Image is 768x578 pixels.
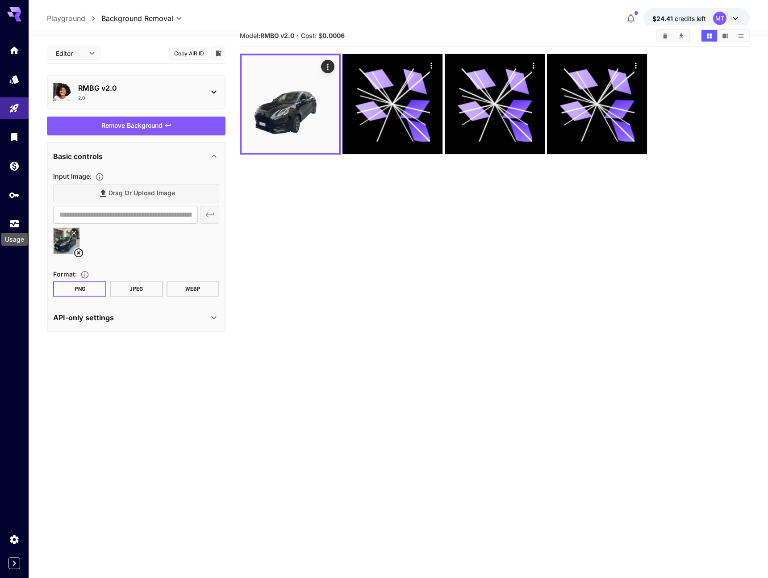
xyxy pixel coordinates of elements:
[92,172,108,181] button: Specifies the input image to be processed.
[733,30,749,42] button: Show media in list view
[47,117,225,135] button: Remove Background
[214,48,222,59] button: Add to library
[9,189,20,201] div: API Keys
[1,233,28,246] div: Usage
[78,95,85,101] p: 2.0
[110,281,163,297] button: JPEG
[53,281,106,297] button: PNG
[673,30,689,42] button: Download All
[260,32,294,39] b: RMBG v2.0
[53,270,77,278] span: Format :
[629,59,643,72] div: Actions
[9,45,20,56] div: Home
[53,307,219,328] div: API-only settings
[301,32,345,39] span: Cost: $
[322,32,345,39] b: 0.0006
[240,32,294,39] span: Model:
[9,534,20,545] div: Settings
[296,30,299,41] p: ·
[8,557,20,569] button: Expand sidebar
[101,120,163,131] span: Remove Background
[9,74,20,85] div: Models
[169,47,209,60] button: Copy AIR ID
[242,55,339,153] img: 5OTfALtlNRXXK9fyAAAAAElFTkSuQmCC
[321,60,334,73] div: Actions
[53,146,219,167] div: Basic controls
[53,172,92,180] span: Input Image :
[53,79,219,105] div: RMBG v2.02.0
[56,49,83,58] span: Editor
[78,83,201,93] p: RMBG v2.0
[9,218,20,230] div: Usage
[53,151,103,162] p: Basic controls
[656,29,690,42] div: Clear AllDownload All
[9,131,20,142] div: Library
[77,270,93,279] button: Choose the file format for the output image.
[47,13,85,24] a: Playground
[675,15,706,22] span: credits left
[652,14,706,23] div: $24.40574
[701,29,750,42] div: Show media in grid viewShow media in video viewShow media in list view
[9,103,20,114] div: Playground
[652,15,675,22] span: $24.41
[53,312,114,323] p: API-only settings
[657,30,673,42] button: Clear All
[425,59,438,72] div: Actions
[101,13,173,24] span: Background Removal
[718,30,733,42] button: Show media in video view
[643,8,750,29] button: $24.40574MT
[713,12,726,25] div: MT
[701,30,717,42] button: Show media in grid view
[167,281,220,297] button: WEBP
[47,13,101,24] nav: breadcrumb
[9,160,20,172] div: Wallet
[527,59,540,72] div: Actions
